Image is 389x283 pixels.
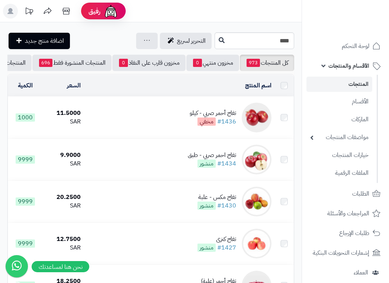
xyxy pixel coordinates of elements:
[177,36,206,45] span: التحرير لسريع
[119,59,128,67] span: 0
[197,193,236,202] div: تفاح مكس - علبة
[306,244,385,262] a: إشعارات التحويلات البنكية
[217,243,236,252] a: #1427
[103,4,118,19] img: ai-face.png
[16,113,35,122] span: 1000
[306,112,372,128] a: الماركات
[242,187,271,216] img: تفاح مكس - علبة
[25,36,64,45] span: اضافة منتج جديد
[313,248,369,258] span: إشعارات التحويلات البنكية
[217,117,236,126] a: #1436
[32,55,112,71] a: المنتجات المنشورة فقط696
[354,267,368,278] span: العملاء
[306,224,385,242] a: طلبات الإرجاع
[328,61,369,71] span: الأقسام والمنتجات
[45,109,81,118] div: 11.5000
[306,205,385,222] a: المراجعات والأسئلة
[217,159,236,168] a: #1434
[45,160,81,168] div: SAR
[45,151,81,160] div: 9.9000
[20,4,38,20] a: تحديثات المنصة
[197,202,216,210] span: منشور
[306,264,385,282] a: العملاء
[245,81,271,90] a: اسم المنتج
[217,201,236,210] a: #1430
[306,77,372,92] a: المنتجات
[342,41,369,51] span: لوحة التحكم
[339,228,369,238] span: طلبات الإرجاع
[247,59,260,67] span: 973
[338,21,382,36] img: logo-2.png
[197,244,216,252] span: منشور
[242,145,271,174] img: تفاح احمر صربي - طبق
[306,147,372,163] a: خيارات المنتجات
[67,81,81,90] a: السعر
[306,129,372,145] a: مواصفات المنتجات
[45,118,81,126] div: SAR
[306,165,372,181] a: الملفات الرقمية
[16,197,35,206] span: 9999
[197,160,216,168] span: منشور
[197,235,236,244] div: تفاح كنزى
[327,208,369,219] span: المراجعات والأسئلة
[186,55,239,71] a: مخزون منتهي0
[242,229,271,258] img: تفاح كنزى
[306,37,385,55] a: لوحة التحكم
[160,33,212,49] a: التحرير لسريع
[45,193,81,202] div: 20.2500
[197,118,216,126] span: مخفي
[240,55,294,71] a: كل المنتجات973
[242,103,271,132] img: تفاح أحمر صربي - كيلو
[306,185,385,203] a: الطلبات
[352,189,369,199] span: الطلبات
[45,235,81,244] div: 12.7500
[188,151,236,160] div: تفاح احمر صربي - طبق
[16,239,35,248] span: 9999
[9,33,70,49] a: اضافة منتج جديد
[45,202,81,210] div: SAR
[89,7,100,16] span: رفيق
[190,109,236,118] div: تفاح أحمر صربي - كيلو
[306,94,372,110] a: الأقسام
[193,59,202,67] span: 0
[39,59,52,67] span: 696
[18,81,33,90] a: الكمية
[112,55,186,71] a: مخزون قارب على النفاذ0
[45,244,81,252] div: SAR
[16,155,35,164] span: 9999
